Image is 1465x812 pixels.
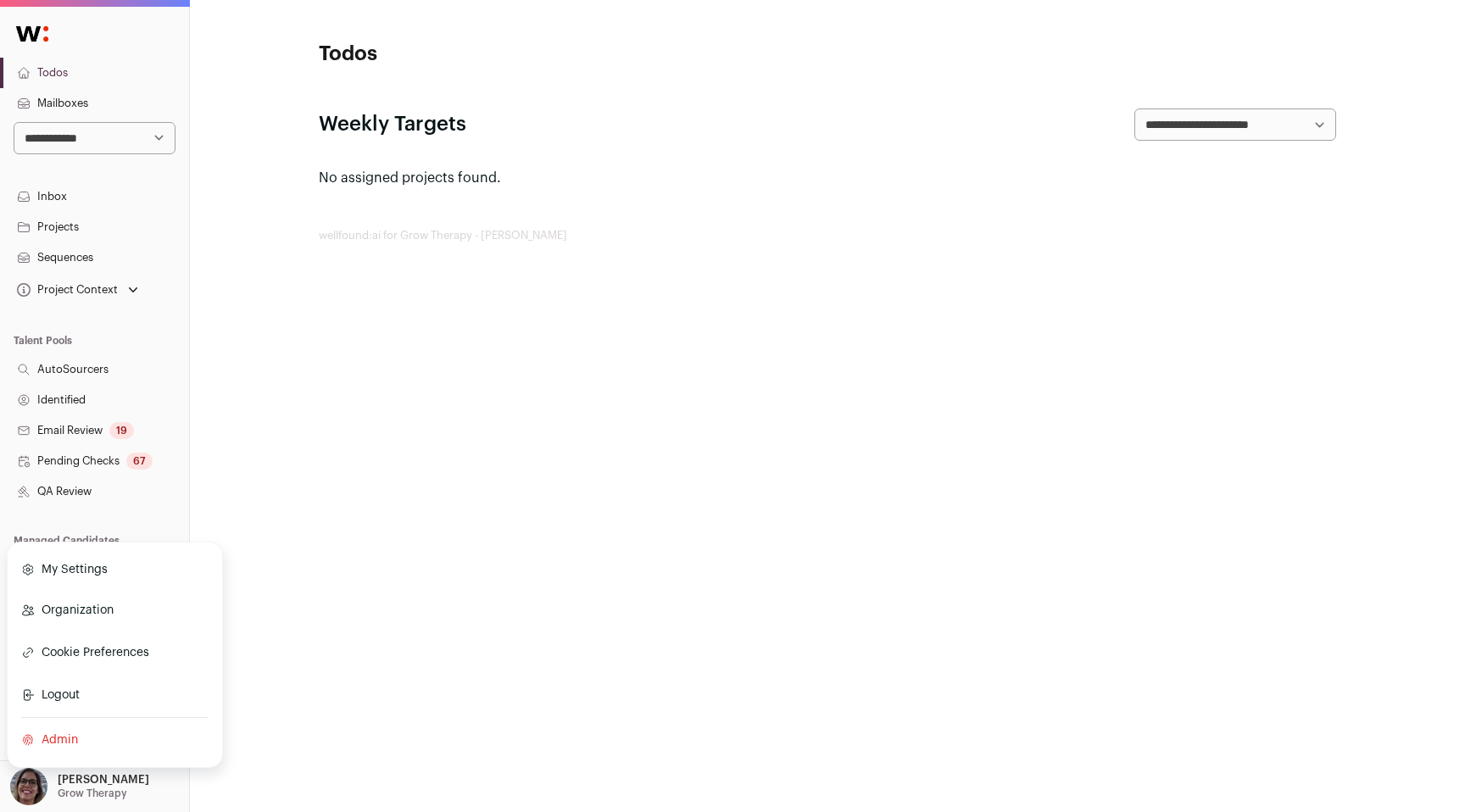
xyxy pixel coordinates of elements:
div: Project Context [14,283,118,297]
a: Cookie Preferences [21,632,209,673]
div: 67 [126,453,153,470]
h1: Todos [319,41,658,68]
img: 7265042-medium_jpg [10,768,47,805]
p: No assigned projects found. [319,168,1336,188]
footer: wellfound:ai for Grow Therapy - [PERSON_NAME] [319,229,1336,242]
a: Admin [21,721,209,759]
h2: Weekly Targets [319,111,466,138]
button: Open dropdown [7,768,153,805]
p: [PERSON_NAME] [58,773,149,787]
img: Wellfound [7,17,58,51]
p: Grow Therapy [58,787,127,800]
a: My Settings [21,551,209,588]
div: 19 [109,422,134,439]
button: Open dropdown [14,278,142,302]
button: Logout [21,676,209,714]
a: Organization [21,592,209,629]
